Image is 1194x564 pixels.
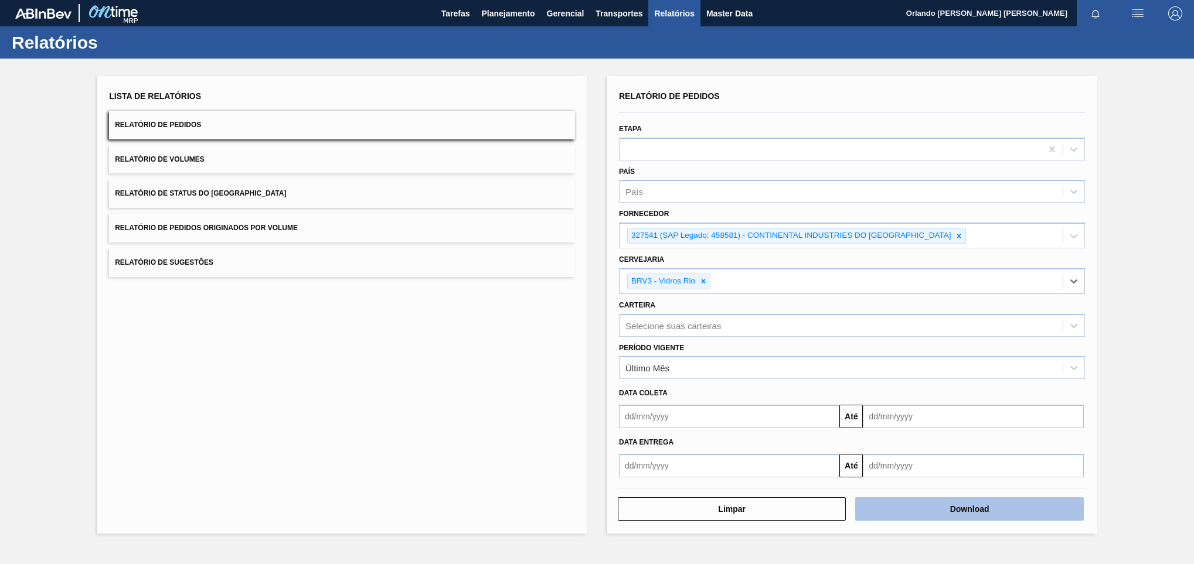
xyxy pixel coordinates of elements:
[625,363,669,373] div: Último Mês
[625,320,721,330] div: Selecione suas carteiras
[625,187,643,197] div: País
[109,248,575,277] button: Relatório de Sugestões
[596,6,642,20] span: Transportes
[115,121,201,129] span: Relatório de Pedidos
[441,6,470,20] span: Tarefas
[109,214,575,242] button: Relatório de Pedidos Originados por Volume
[109,111,575,139] button: Relatório de Pedidos
[619,301,655,309] label: Carteira
[619,344,684,352] label: Período Vigente
[839,405,863,428] button: Até
[855,497,1083,521] button: Download
[109,145,575,174] button: Relatório de Volumes
[619,91,720,101] span: Relatório de Pedidos
[115,189,286,197] span: Relatório de Status do [GEOGRAPHIC_DATA]
[628,274,697,289] div: BRV3 - Vidros Rio
[619,255,664,264] label: Cervejaria
[628,228,953,243] div: 327541 (SAP Legado: 458581) - CONTINENTAL INDUSTRIES DO [GEOGRAPHIC_DATA]
[12,36,220,49] h1: Relatórios
[1077,5,1114,22] button: Notificações
[619,125,642,133] label: Etapa
[1131,6,1145,20] img: userActions
[654,6,694,20] span: Relatórios
[115,224,298,232] span: Relatório de Pedidos Originados por Volume
[115,258,213,266] span: Relatório de Sugestões
[618,497,846,521] button: Limpar
[619,405,839,428] input: dd/mm/yyyy
[619,454,839,477] input: dd/mm/yyyy
[619,389,668,397] span: Data coleta
[839,454,863,477] button: Até
[1168,6,1182,20] img: Logout
[481,6,535,20] span: Planejamento
[863,454,1083,477] input: dd/mm/yyyy
[619,168,635,176] label: País
[619,438,673,446] span: Data entrega
[706,6,753,20] span: Master Data
[619,210,669,218] label: Fornecedor
[547,6,584,20] span: Gerencial
[109,91,201,101] span: Lista de Relatórios
[109,179,575,208] button: Relatório de Status do [GEOGRAPHIC_DATA]
[863,405,1083,428] input: dd/mm/yyyy
[15,8,72,19] img: TNhmsLtSVTkK8tSr43FrP2fwEKptu5GPRR3wAAAABJRU5ErkJggg==
[115,155,204,163] span: Relatório de Volumes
